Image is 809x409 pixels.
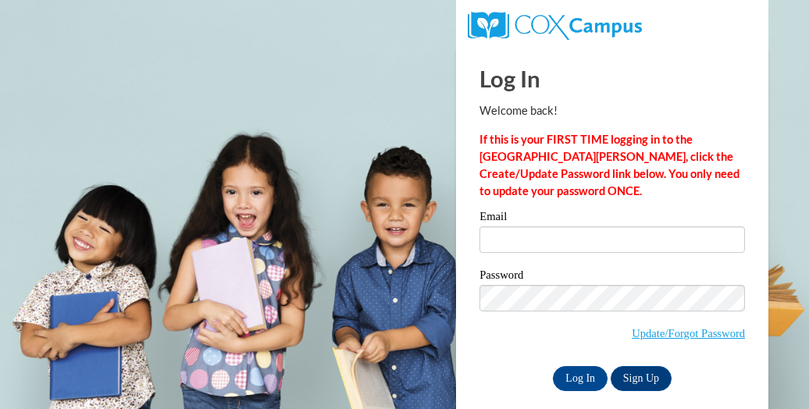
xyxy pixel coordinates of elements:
[611,366,672,391] a: Sign Up
[479,211,745,226] label: Email
[479,62,745,94] h1: Log In
[479,102,745,119] p: Welcome back!
[479,269,745,285] label: Password
[468,12,642,40] img: COX Campus
[553,366,608,391] input: Log In
[479,133,740,197] strong: If this is your FIRST TIME logging in to the [GEOGRAPHIC_DATA][PERSON_NAME], click the Create/Upd...
[468,18,642,31] a: COX Campus
[632,327,745,340] a: Update/Forgot Password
